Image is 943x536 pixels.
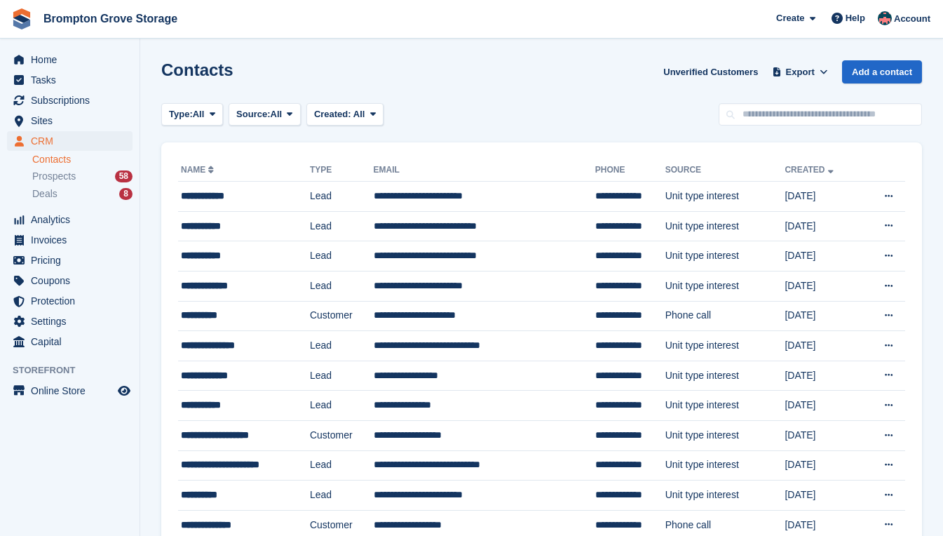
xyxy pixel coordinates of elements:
[161,103,223,126] button: Type: All
[7,311,133,331] a: menu
[658,60,764,83] a: Unverified Customers
[31,332,115,351] span: Capital
[310,391,374,421] td: Lead
[665,301,785,331] td: Phone call
[31,210,115,229] span: Analytics
[31,311,115,331] span: Settings
[181,165,217,175] a: Name
[236,107,270,121] span: Source:
[229,103,301,126] button: Source: All
[769,60,831,83] button: Export
[115,170,133,182] div: 58
[310,481,374,511] td: Lead
[665,241,785,272] td: Unit type interest
[665,211,785,241] td: Unit type interest
[353,109,365,119] span: All
[785,420,861,450] td: [DATE]
[785,182,861,212] td: [DATE]
[785,331,861,361] td: [DATE]
[310,420,374,450] td: Customer
[7,50,133,69] a: menu
[310,450,374,481] td: Lead
[310,331,374,361] td: Lead
[7,230,133,250] a: menu
[169,107,193,121] span: Type:
[31,250,115,270] span: Pricing
[116,382,133,399] a: Preview store
[785,271,861,301] td: [DATE]
[31,131,115,151] span: CRM
[32,169,133,184] a: Prospects 58
[785,391,861,421] td: [DATE]
[665,481,785,511] td: Unit type interest
[785,241,861,272] td: [DATE]
[374,159,595,182] th: Email
[32,187,57,201] span: Deals
[31,230,115,250] span: Invoices
[7,91,133,110] a: menu
[32,153,133,166] a: Contacts
[310,361,374,391] td: Lead
[11,8,32,29] img: stora-icon-8386f47178a22dfd0bd8f6a31ec36ba5ce8667c1dd55bd0f319d3a0aa187defe.svg
[7,332,133,351] a: menu
[785,301,861,331] td: [DATE]
[306,103,384,126] button: Created: All
[785,361,861,391] td: [DATE]
[786,65,815,79] span: Export
[31,381,115,401] span: Online Store
[665,361,785,391] td: Unit type interest
[665,450,785,481] td: Unit type interest
[7,291,133,311] a: menu
[310,211,374,241] td: Lead
[894,12,930,26] span: Account
[7,131,133,151] a: menu
[119,188,133,200] div: 8
[7,111,133,130] a: menu
[595,159,665,182] th: Phone
[842,60,922,83] a: Add a contact
[846,11,865,25] span: Help
[38,7,183,30] a: Brompton Grove Storage
[310,271,374,301] td: Lead
[31,271,115,290] span: Coupons
[7,250,133,270] a: menu
[310,241,374,272] td: Lead
[785,450,861,481] td: [DATE]
[310,182,374,212] td: Lead
[665,331,785,361] td: Unit type interest
[7,381,133,401] a: menu
[776,11,804,25] span: Create
[32,187,133,201] a: Deals 8
[665,182,785,212] td: Unit type interest
[193,107,205,121] span: All
[665,420,785,450] td: Unit type interest
[785,481,861,511] td: [DATE]
[271,107,283,121] span: All
[7,210,133,229] a: menu
[7,70,133,90] a: menu
[7,271,133,290] a: menu
[31,91,115,110] span: Subscriptions
[31,50,115,69] span: Home
[665,271,785,301] td: Unit type interest
[785,211,861,241] td: [DATE]
[665,159,785,182] th: Source
[314,109,351,119] span: Created:
[13,363,140,377] span: Storefront
[310,301,374,331] td: Customer
[310,159,374,182] th: Type
[161,60,233,79] h1: Contacts
[31,111,115,130] span: Sites
[785,165,836,175] a: Created
[665,391,785,421] td: Unit type interest
[32,170,76,183] span: Prospects
[878,11,892,25] img: Heidi Bingham
[31,291,115,311] span: Protection
[31,70,115,90] span: Tasks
